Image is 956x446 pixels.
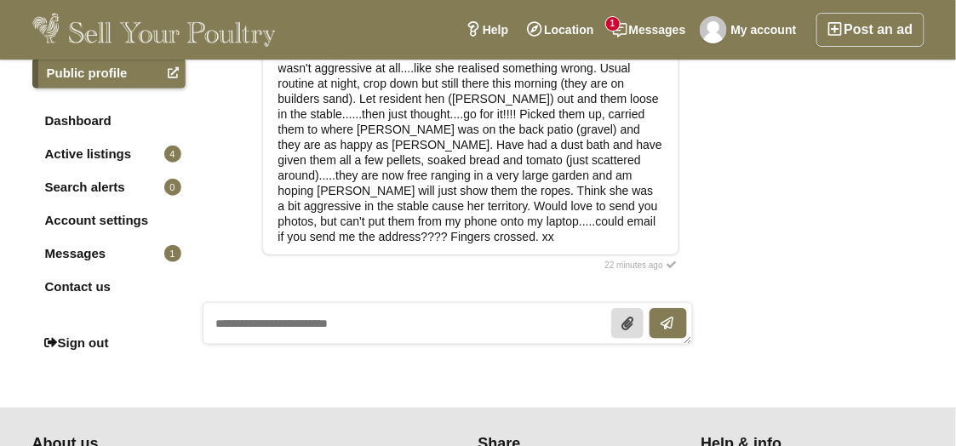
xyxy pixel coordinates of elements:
[32,172,186,203] a: Search alerts0
[278,14,663,244] div: Morning [PERSON_NAME]. [DATE] after another 48 hrs with only yoghurt, caneston and water I put he...
[32,13,277,47] img: Sell Your Poultry
[32,272,186,302] a: Contact us
[164,245,181,262] span: 1
[164,146,181,163] span: 4
[32,238,186,269] a: Messages1
[32,328,186,358] a: Sign out
[164,179,181,196] span: 0
[32,58,186,89] a: Public profile
[518,13,603,47] a: Location
[32,205,186,236] a: Account settings
[700,16,727,43] img: Carol Connor
[456,13,518,47] a: Help
[604,13,696,47] a: Messages1
[816,13,925,47] a: Post an ad
[606,17,620,31] span: 1
[696,13,806,47] a: My account
[32,139,186,169] a: Active listings4
[32,106,186,136] a: Dashboard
